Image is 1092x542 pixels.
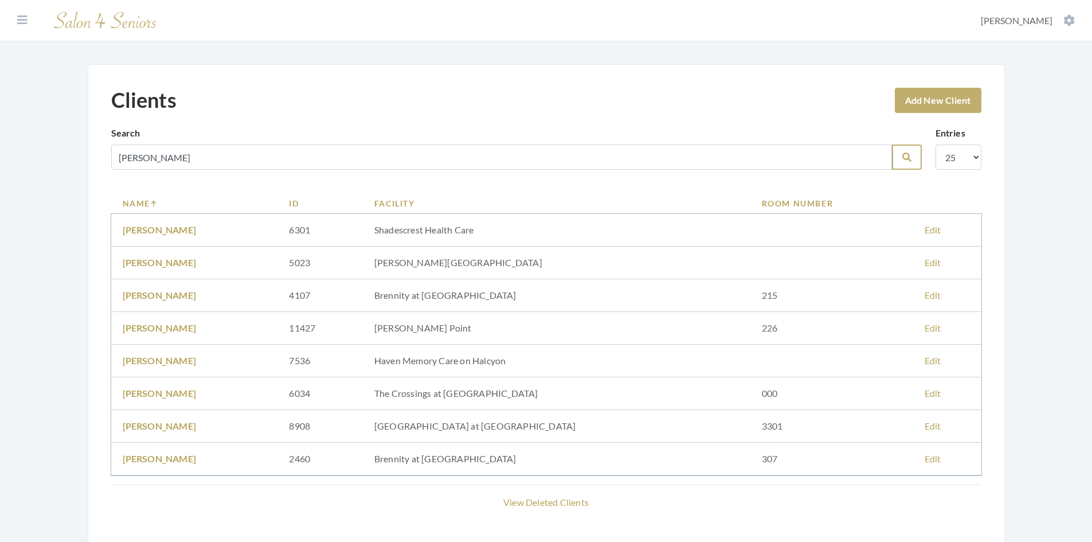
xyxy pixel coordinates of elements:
a: Edit [925,224,941,235]
a: Edit [925,290,941,301]
td: 3301 [750,410,913,443]
button: [PERSON_NAME] [977,14,1078,27]
a: [PERSON_NAME] [123,224,197,235]
a: Edit [925,388,941,399]
td: [GEOGRAPHIC_DATA] at [GEOGRAPHIC_DATA] [363,410,750,443]
td: 6034 [277,377,362,410]
a: [PERSON_NAME] [123,388,197,399]
a: Edit [925,257,941,268]
td: Brennity at [GEOGRAPHIC_DATA] [363,443,750,475]
a: Facility [374,197,739,209]
td: 000 [750,377,913,410]
td: [PERSON_NAME] Point [363,312,750,345]
td: 226 [750,312,913,345]
a: Name [123,197,267,209]
a: [PERSON_NAME] [123,290,197,301]
td: 5023 [277,247,362,279]
input: Search by name, facility or room number [111,145,892,170]
td: 307 [750,443,913,475]
td: 8908 [277,410,362,443]
a: [PERSON_NAME] [123,420,197,431]
span: [PERSON_NAME] [981,15,1052,26]
td: 6301 [277,214,362,247]
a: Add New Client [895,88,981,113]
label: Entries [936,126,965,140]
a: ID [289,197,351,209]
a: [PERSON_NAME] [123,257,197,268]
a: Edit [925,355,941,366]
a: [PERSON_NAME] [123,453,197,464]
label: Search [111,126,140,140]
td: Haven Memory Care on Halcyon [363,345,750,377]
td: [PERSON_NAME][GEOGRAPHIC_DATA] [363,247,750,279]
a: Edit [925,453,941,464]
img: Salon 4 Seniors [48,7,163,34]
a: [PERSON_NAME] [123,355,197,366]
td: The Crossings at [GEOGRAPHIC_DATA] [363,377,750,410]
a: Room Number [762,197,902,209]
td: 11427 [277,312,362,345]
td: 2460 [277,443,362,475]
a: Edit [925,322,941,333]
td: 4107 [277,279,362,312]
a: View Deleted Clients [503,497,589,508]
a: [PERSON_NAME] [123,322,197,333]
h1: Clients [111,88,177,112]
td: Shadescrest Health Care [363,214,750,247]
td: 215 [750,279,913,312]
a: Edit [925,420,941,431]
td: 7536 [277,345,362,377]
td: Brennity at [GEOGRAPHIC_DATA] [363,279,750,312]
